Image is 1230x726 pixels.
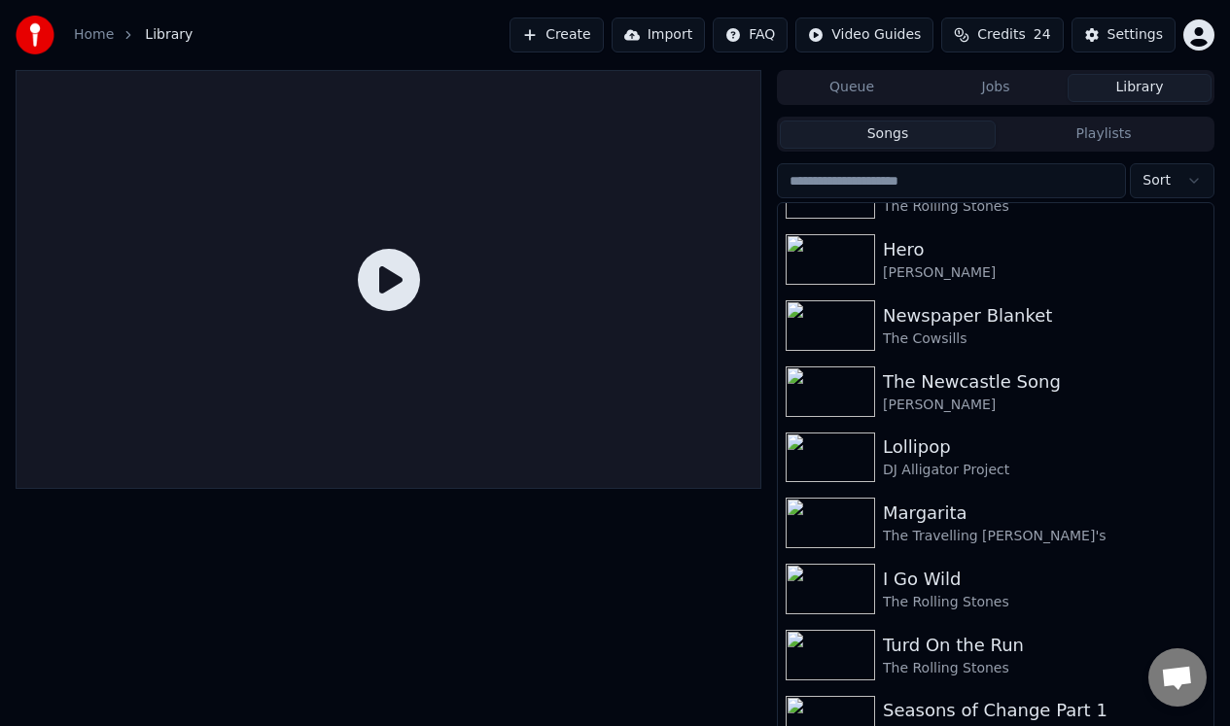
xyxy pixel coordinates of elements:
[1072,17,1176,52] button: Settings
[883,302,1206,329] div: Newspaper Blanket
[145,25,193,45] span: Library
[612,17,705,52] button: Import
[1107,25,1163,45] div: Settings
[883,659,1206,678] div: The Rolling Stones
[74,25,193,45] nav: breadcrumb
[1068,74,1212,102] button: Library
[996,121,1212,149] button: Playlists
[883,697,1206,724] div: Seasons of Change Part 1
[1142,171,1171,190] span: Sort
[883,263,1206,283] div: [PERSON_NAME]
[883,197,1206,217] div: The Rolling Stones
[883,500,1206,527] div: Margarita
[883,396,1206,415] div: [PERSON_NAME]
[780,74,924,102] button: Queue
[883,566,1206,593] div: I Go Wild
[883,527,1206,546] div: The Travelling [PERSON_NAME]'s
[883,368,1206,396] div: The Newcastle Song
[1148,648,1207,707] div: Open chat
[941,17,1063,52] button: Credits24
[74,25,114,45] a: Home
[924,74,1068,102] button: Jobs
[1034,25,1051,45] span: 24
[883,236,1206,263] div: Hero
[16,16,54,54] img: youka
[883,329,1206,349] div: The Cowsills
[713,17,788,52] button: FAQ
[510,17,604,52] button: Create
[883,593,1206,612] div: The Rolling Stones
[977,25,1025,45] span: Credits
[780,121,996,149] button: Songs
[883,433,1206,461] div: Lollipop
[883,632,1206,659] div: Turd On the Run
[795,17,933,52] button: Video Guides
[883,461,1206,480] div: DJ Alligator Project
